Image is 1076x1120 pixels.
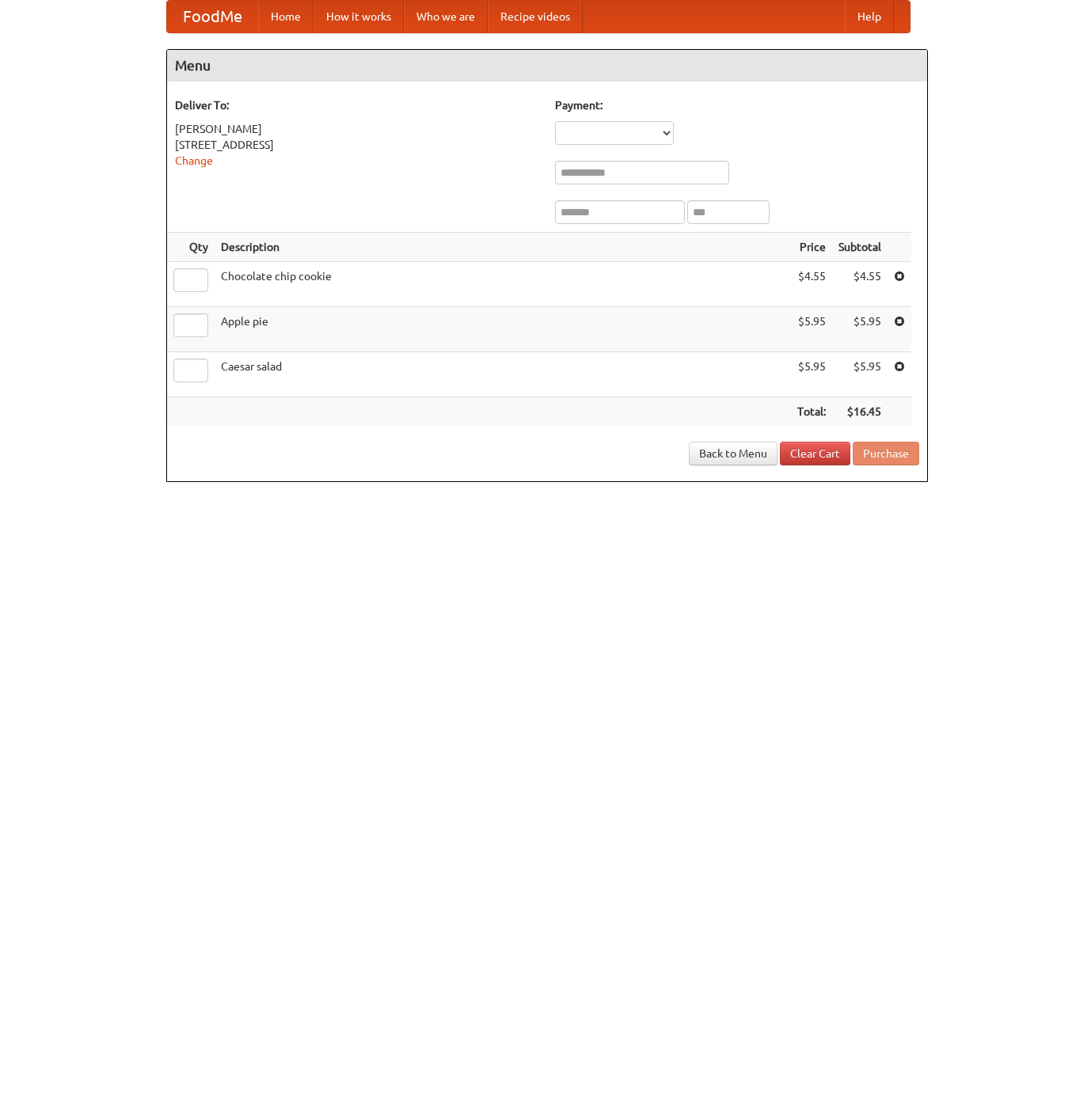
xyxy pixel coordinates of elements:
[167,233,215,262] th: Qty
[258,1,314,32] a: Home
[175,121,539,137] div: [PERSON_NAME]
[167,50,927,82] h4: Menu
[780,442,850,465] a: Clear Cart
[832,307,888,352] td: $5.95
[791,352,832,397] td: $5.95
[215,352,791,397] td: Caesar salad
[314,1,404,32] a: How it works
[832,397,888,427] th: $16.45
[689,442,778,465] a: Back to Menu
[832,233,888,262] th: Subtotal
[175,137,539,153] div: [STREET_ADDRESS]
[175,154,213,167] a: Change
[404,1,488,32] a: Who we are
[791,262,832,307] td: $4.55
[175,97,539,113] h5: Deliver To:
[832,352,888,397] td: $5.95
[167,1,258,32] a: FoodMe
[555,97,919,113] h5: Payment:
[791,233,832,262] th: Price
[853,442,919,465] button: Purchase
[215,262,791,307] td: Chocolate chip cookie
[832,262,888,307] td: $4.55
[215,233,791,262] th: Description
[845,1,894,32] a: Help
[215,307,791,352] td: Apple pie
[488,1,583,32] a: Recipe videos
[791,307,832,352] td: $5.95
[791,397,832,427] th: Total:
